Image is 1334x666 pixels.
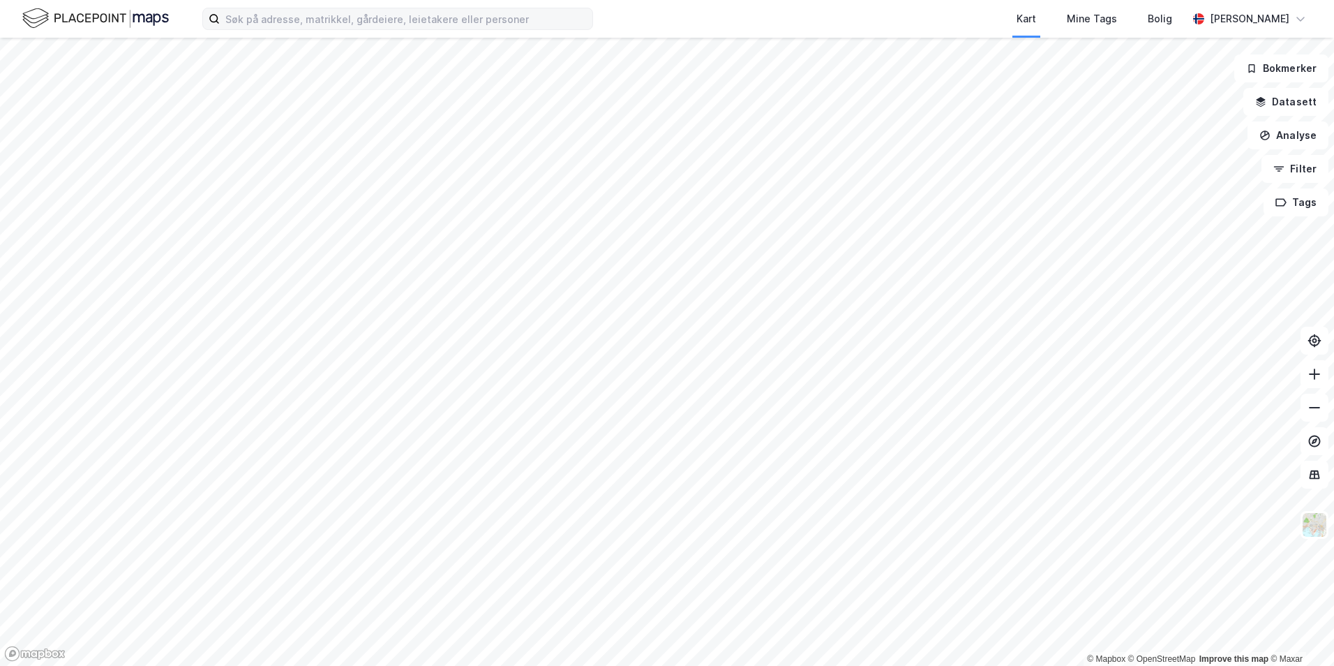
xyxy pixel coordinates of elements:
[1017,10,1036,27] div: Kart
[22,6,169,31] img: logo.f888ab2527a4732fd821a326f86c7f29.svg
[1264,599,1334,666] div: Kontrollprogram for chat
[1210,10,1289,27] div: [PERSON_NAME]
[1067,10,1117,27] div: Mine Tags
[220,8,592,29] input: Søk på adresse, matrikkel, gårdeiere, leietakere eller personer
[1148,10,1172,27] div: Bolig
[1264,599,1334,666] iframe: Chat Widget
